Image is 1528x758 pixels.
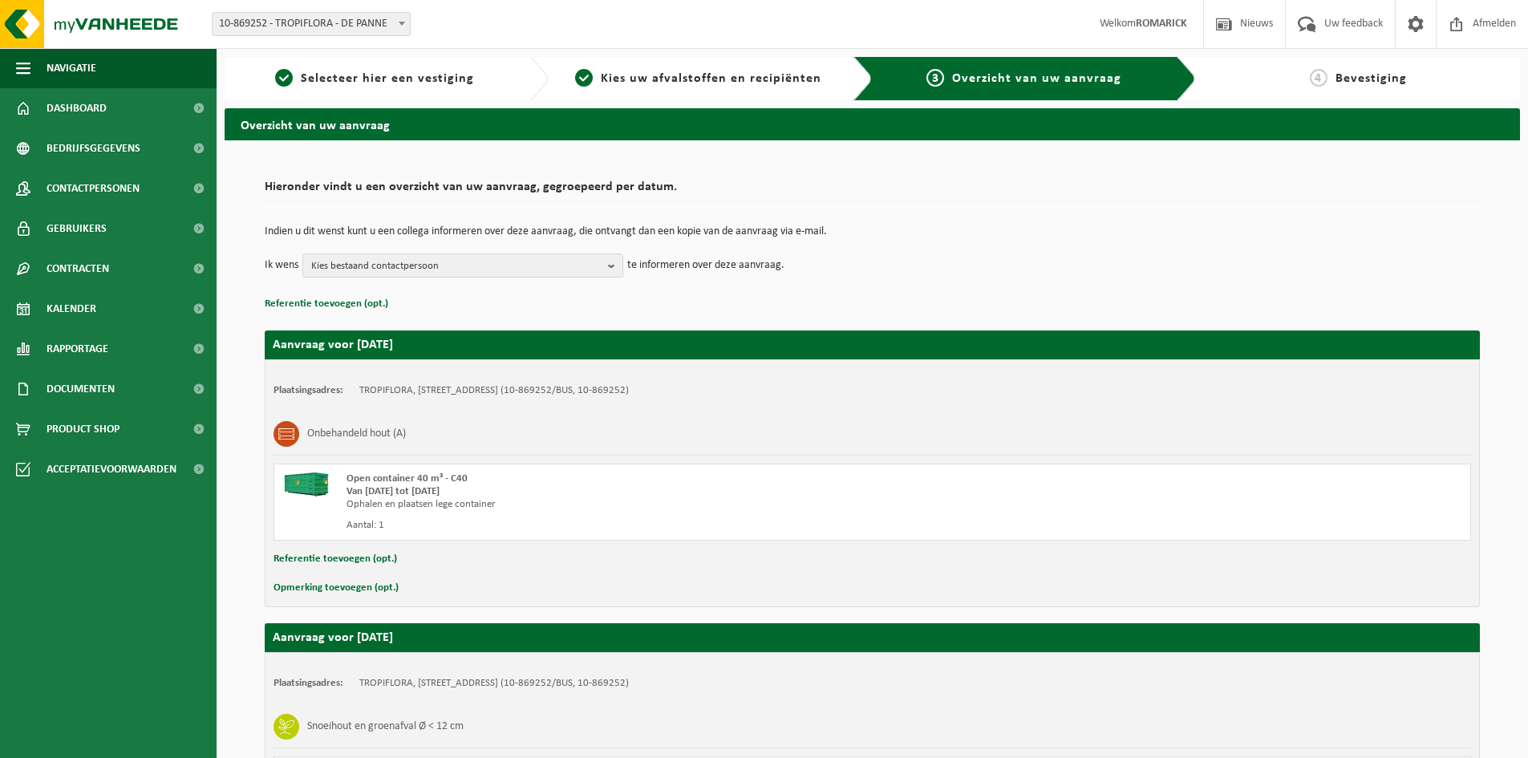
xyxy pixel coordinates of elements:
[47,449,176,489] span: Acceptatievoorwaarden
[359,384,629,397] td: TROPIFLORA, [STREET_ADDRESS] (10-869252/BUS, 10-869252)
[47,409,120,449] span: Product Shop
[301,72,474,85] span: Selecteer hier een vestiging
[274,549,397,570] button: Referentie toevoegen (opt.)
[359,677,629,690] td: TROPIFLORA, [STREET_ADDRESS] (10-869252/BUS, 10-869252)
[347,486,440,497] strong: Van [DATE] tot [DATE]
[213,13,410,35] span: 10-869252 - TROPIFLORA - DE PANNE
[557,69,841,88] a: 2Kies uw afvalstoffen en recipiënten
[307,714,464,740] h3: Snoeihout en groenafval Ø < 12 cm
[212,12,411,36] span: 10-869252 - TROPIFLORA - DE PANNE
[601,72,821,85] span: Kies uw afvalstoffen en recipiënten
[274,578,399,598] button: Opmerking toevoegen (opt.)
[274,385,343,395] strong: Plaatsingsadres:
[47,88,107,128] span: Dashboard
[1335,72,1407,85] span: Bevestiging
[273,631,393,644] strong: Aanvraag voor [DATE]
[47,369,115,409] span: Documenten
[311,254,602,278] span: Kies bestaand contactpersoon
[265,294,388,314] button: Referentie toevoegen (opt.)
[347,473,468,484] span: Open container 40 m³ - C40
[347,498,937,511] div: Ophalen en plaatsen lege container
[274,678,343,688] strong: Plaatsingsadres:
[627,253,784,278] p: te informeren over deze aanvraag.
[282,472,330,497] img: HK-XC-40-GN-00.png
[307,421,406,447] h3: Onbehandeld hout (A)
[265,180,1480,202] h2: Hieronder vindt u een overzicht van uw aanvraag, gegroepeerd per datum.
[47,209,107,249] span: Gebruikers
[233,69,517,88] a: 1Selecteer hier een vestiging
[265,226,1480,237] p: Indien u dit wenst kunt u een collega informeren over deze aanvraag, die ontvangt dan een kopie v...
[265,253,298,278] p: Ik wens
[47,128,140,168] span: Bedrijfsgegevens
[47,289,96,329] span: Kalender
[575,69,593,87] span: 2
[275,69,293,87] span: 1
[1136,18,1187,30] strong: ROMARICK
[225,108,1520,140] h2: Overzicht van uw aanvraag
[47,329,108,369] span: Rapportage
[47,48,96,88] span: Navigatie
[273,338,393,351] strong: Aanvraag voor [DATE]
[47,249,109,289] span: Contracten
[302,253,623,278] button: Kies bestaand contactpersoon
[347,519,937,532] div: Aantal: 1
[1310,69,1327,87] span: 4
[926,69,944,87] span: 3
[47,168,140,209] span: Contactpersonen
[952,72,1121,85] span: Overzicht van uw aanvraag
